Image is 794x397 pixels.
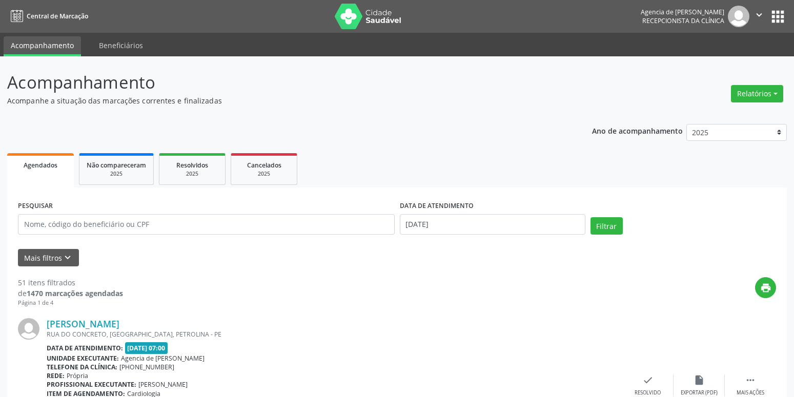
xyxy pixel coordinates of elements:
[18,299,123,307] div: Página 1 de 4
[138,380,188,389] span: [PERSON_NAME]
[641,8,724,16] div: Agencia de [PERSON_NAME]
[24,161,57,170] span: Agendados
[18,288,123,299] div: de
[400,214,585,235] input: Selecione um intervalo
[167,170,218,178] div: 2025
[7,95,553,106] p: Acompanhe a situação das marcações correntes e finalizadas
[592,124,683,137] p: Ano de acompanhamento
[121,354,205,363] span: Agencia de [PERSON_NAME]
[7,8,88,25] a: Central de Marcação
[754,9,765,20] i: 
[635,389,661,396] div: Resolvido
[681,389,718,396] div: Exportar (PDF)
[176,161,208,170] span: Resolvidos
[18,249,79,267] button: Mais filtroskeyboard_arrow_down
[247,161,281,170] span: Cancelados
[47,330,622,339] div: RUA DO CONCRETO, [GEOGRAPHIC_DATA], PETROLINA - PE
[27,12,88,20] span: Central de Marcação
[745,374,756,386] i: 
[238,170,290,178] div: 2025
[87,161,146,170] span: Não compareceram
[18,198,53,214] label: PESQUISAR
[4,36,81,56] a: Acompanhamento
[591,217,623,235] button: Filtrar
[749,6,769,27] button: 
[47,354,119,363] b: Unidade executante:
[755,277,776,298] button: print
[760,282,771,294] i: print
[47,371,65,380] b: Rede:
[62,252,73,263] i: keyboard_arrow_down
[18,214,395,235] input: Nome, código do beneficiário ou CPF
[125,342,168,354] span: [DATE] 07:00
[737,389,764,396] div: Mais ações
[7,70,553,95] p: Acompanhamento
[87,170,146,178] div: 2025
[119,363,174,371] span: [PHONE_NUMBER]
[18,318,39,340] img: img
[694,374,705,386] i: insert_drive_file
[642,374,654,386] i: check
[27,288,123,298] strong: 1470 marcações agendadas
[47,318,119,329] a: [PERSON_NAME]
[642,16,724,25] span: Recepcionista da clínica
[47,363,117,371] b: Telefone da clínica:
[400,198,474,214] label: DATA DE ATENDIMENTO
[769,8,787,26] button: apps
[18,277,123,288] div: 51 itens filtrados
[731,85,783,102] button: Relatórios
[47,344,123,352] b: Data de atendimento:
[92,36,150,54] a: Beneficiários
[728,6,749,27] img: img
[47,380,136,389] b: Profissional executante:
[67,371,88,380] span: Própria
